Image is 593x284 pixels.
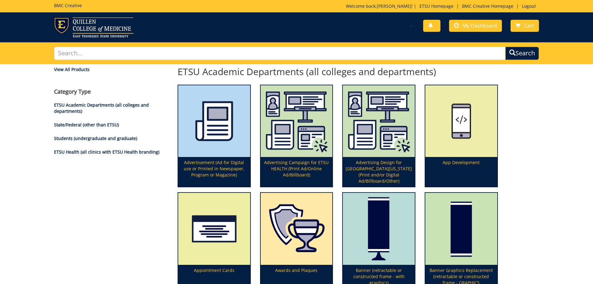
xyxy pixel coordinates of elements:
h2: ETSU Academic Departments (all colleges and departments) [178,66,498,77]
a: [PERSON_NAME] [377,3,411,9]
img: etsu%20health%20marketing%20campaign%20image-6075f5506d2aa2.29536275.png [343,85,415,157]
a: My Dashboard [449,20,502,32]
h5: BMC Creative [54,3,82,8]
a: Advertising Campaign for ETSU HEALTH (Print Ad/Online Ad/Billboard) [261,85,333,187]
p: Advertisement (Ad for Digital use or Printed in Newspaper, Program or Magazine) [178,157,250,187]
a: ETSU Homepage [416,3,456,9]
img: graphics-only-banner-5949222f1cdc31.93524894.png [425,193,497,265]
a: App Development [425,85,497,187]
img: app%20development%20icon-655684178ce609.47323231.png [425,85,497,157]
img: retractable-banner-59492b401f5aa8.64163094.png [343,193,415,265]
a: View All Products [54,66,168,73]
a: Students (undergraduate and graduate) [54,135,137,141]
p: Welcome back, ! | | | [346,3,539,9]
img: etsu%20health%20marketing%20campaign%20image-6075f5506d2aa2.29536275.png [261,85,333,157]
input: Search... [54,47,506,60]
img: ETSU logo [54,17,133,37]
a: State/Federal (other than ETSU) [54,122,119,128]
img: plaques-5a7339fccbae09.63825868.png [261,193,333,265]
p: App Development [425,157,497,187]
a: ETSU Health (all clinics with ETSU Health branding) [54,149,159,155]
a: Logout [519,3,539,9]
p: Advertising Campaign for ETSU HEALTH (Print Ad/Online Ad/Billboard) [261,157,333,187]
a: Cart [511,20,539,32]
p: Advertising Design for [GEOGRAPHIC_DATA][US_STATE] (Print and/or Digital Ad/Billboard/Other) [343,157,415,187]
a: BMC Creative Homepage [459,3,516,9]
span: Cart [524,22,534,29]
img: appointment%20cards-6556843a9f7d00.21763534.png [178,193,250,265]
a: ETSU Academic Departments (all colleges and departments) [54,102,149,114]
a: Advertising Design for [GEOGRAPHIC_DATA][US_STATE] (Print and/or Digital Ad/Billboard/Other) [343,85,415,187]
h4: Category Type [54,89,168,95]
button: Search [505,47,539,60]
a: Advertisement (Ad for Digital use or Printed in Newspaper, Program or Magazine) [178,85,250,187]
img: printmedia-5fff40aebc8a36.86223841.png [178,85,250,157]
span: My Dashboard [463,22,497,29]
